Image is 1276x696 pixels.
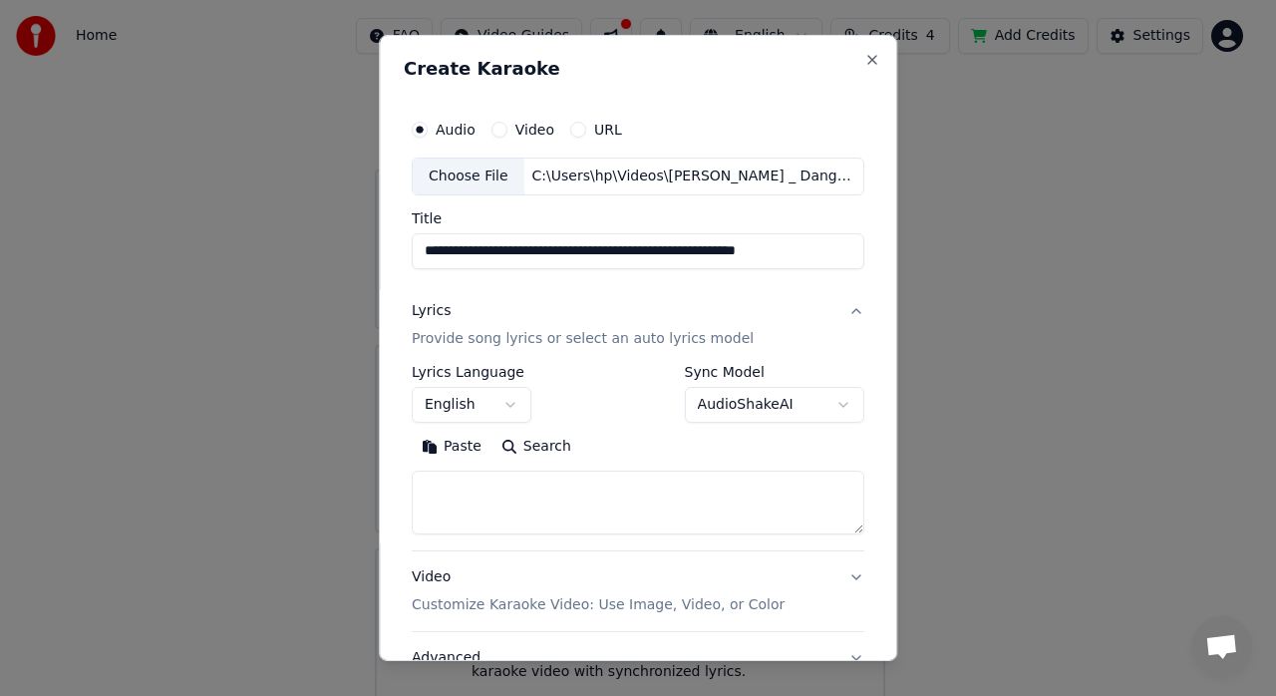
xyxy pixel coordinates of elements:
[412,431,491,463] button: Paste
[685,365,864,379] label: Sync Model
[412,329,754,349] p: Provide song lyrics or select an auto lyrics model
[515,123,554,137] label: Video
[412,567,785,615] div: Video
[524,167,863,186] div: C:\Users\hp\Videos\[PERSON_NAME] _ Dangdut [OFFICIAL MUSIC VIDEO].mp4
[412,632,864,684] button: Advanced
[404,60,872,78] h2: Create Karaoke
[412,211,864,225] label: Title
[412,301,451,321] div: Lyrics
[413,159,524,194] div: Choose File
[412,595,785,615] p: Customize Karaoke Video: Use Image, Video, or Color
[436,123,476,137] label: Audio
[412,365,531,379] label: Lyrics Language
[491,431,581,463] button: Search
[594,123,622,137] label: URL
[412,365,864,550] div: LyricsProvide song lyrics or select an auto lyrics model
[412,551,864,631] button: VideoCustomize Karaoke Video: Use Image, Video, or Color
[412,285,864,365] button: LyricsProvide song lyrics or select an auto lyrics model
